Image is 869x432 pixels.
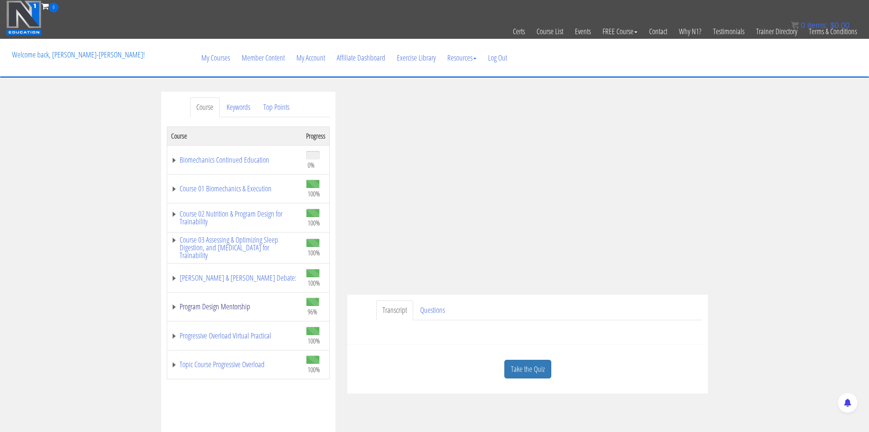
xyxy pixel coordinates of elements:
[167,127,303,145] th: Course
[171,361,298,368] a: Topic Course Progressive Overload
[220,97,256,117] a: Keywords
[791,21,850,29] a: 0 items: $0.00
[6,0,42,35] img: n1-education
[569,12,597,50] a: Events
[171,332,298,340] a: Progressive Overload Virtual Practical
[643,12,673,50] a: Contact
[597,12,643,50] a: FREE Course
[42,1,59,11] a: 0
[302,127,330,145] th: Progress
[707,12,750,50] a: Testimonials
[308,365,320,374] span: 100%
[507,12,531,50] a: Certs
[441,39,482,76] a: Resources
[171,274,298,282] a: [PERSON_NAME] & [PERSON_NAME] Debate:
[308,279,320,287] span: 100%
[171,185,298,193] a: Course 01 Biomechanics & Execution
[171,156,298,164] a: Biomechanics Continued Education
[308,219,320,227] span: 100%
[6,39,151,70] p: Welcome back, [PERSON_NAME]-[PERSON_NAME]!
[803,12,863,50] a: Terms & Conditions
[171,303,298,311] a: Program Design Mentorship
[190,97,220,117] a: Course
[750,12,803,50] a: Trainer Directory
[257,97,296,117] a: Top Points
[308,248,320,257] span: 100%
[291,39,331,76] a: My Account
[531,12,569,50] a: Course List
[376,300,413,320] a: Transcript
[673,12,707,50] a: Why N1?
[196,39,236,76] a: My Courses
[830,21,834,29] span: $
[331,39,391,76] a: Affiliate Dashboard
[414,300,451,320] a: Questions
[391,39,441,76] a: Exercise Library
[504,360,551,379] a: Take the Quiz
[236,39,291,76] a: Member Content
[482,39,513,76] a: Log Out
[807,21,828,29] span: items:
[49,3,59,12] span: 0
[308,307,317,316] span: 96%
[801,21,805,29] span: 0
[171,236,298,259] a: Course 03 Assessing & Optimizing Sleep Digestion, and [MEDICAL_DATA] for Trainability
[308,161,315,169] span: 0%
[308,189,320,198] span: 100%
[830,21,850,29] bdi: 0.00
[171,210,298,226] a: Course 02 Nutrition & Program Design for Trainability
[791,21,799,29] img: icon11.png
[308,337,320,345] span: 100%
